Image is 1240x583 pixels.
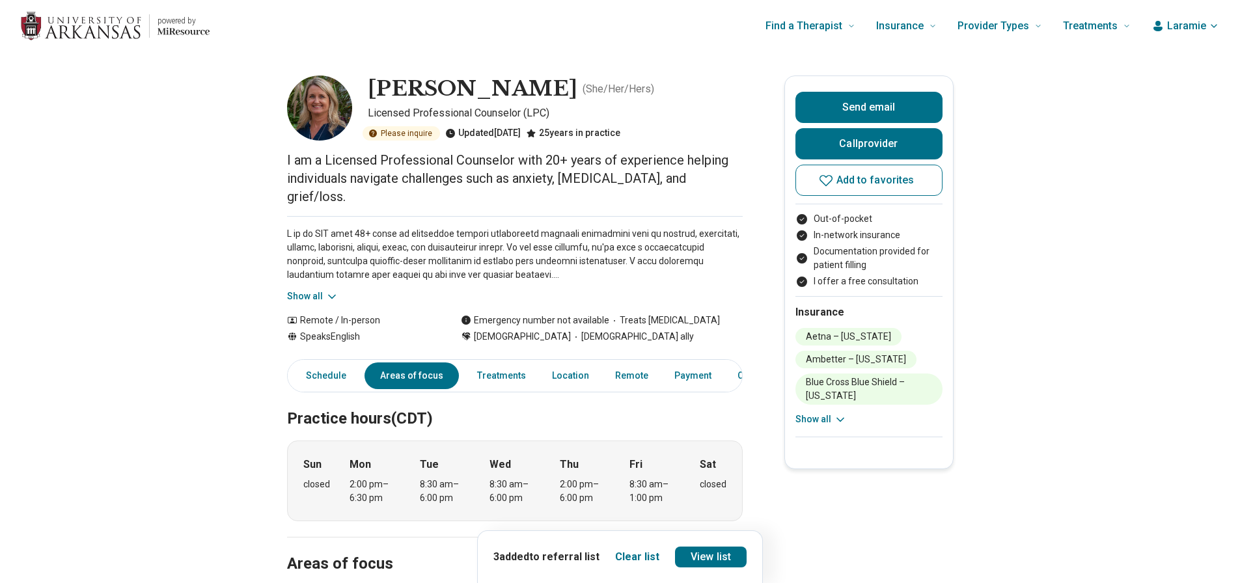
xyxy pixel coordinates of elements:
div: 8:30 am – 6:00 pm [420,478,470,505]
span: Treatments [1063,17,1118,35]
h2: Insurance [795,305,943,320]
div: 8:30 am – 1:00 pm [629,478,680,505]
span: Provider Types [958,17,1029,35]
p: I am a Licensed Professional Counselor with 20+ years of experience helping individuals navigate ... [287,151,743,206]
li: I offer a free consultation [795,275,943,288]
strong: Wed [489,457,511,472]
span: Find a Therapist [765,17,842,35]
strong: Fri [629,457,642,472]
a: Home page [21,5,210,47]
div: Emergency number not available [461,314,609,327]
p: Licensed Professional Counselor (LPC) [368,105,743,121]
div: closed [700,478,726,491]
div: 2:00 pm – 6:30 pm [350,478,400,505]
strong: Mon [350,457,371,472]
li: Ambetter – [US_STATE] [795,351,916,368]
span: Add to favorites [836,175,915,185]
div: Remote / In-person [287,314,435,327]
h1: [PERSON_NAME] [368,75,577,103]
span: to referral list [529,550,599,563]
li: Blue Cross Blue Shield – [US_STATE] [795,373,943,405]
span: Laramie [1167,18,1206,34]
div: Speaks English [287,330,435,344]
button: Send email [795,92,943,123]
div: 8:30 am – 6:00 pm [489,478,540,505]
a: Schedule [290,362,354,389]
li: In-network insurance [795,228,943,242]
a: View list [675,547,747,567]
p: 3 added [493,549,599,565]
div: 2:00 pm – 6:00 pm [560,478,610,505]
img: Danette Horne, Licensed Professional Counselor (LPC) [287,75,352,141]
a: Treatments [469,362,534,389]
p: powered by [158,16,210,26]
li: Aetna – [US_STATE] [795,328,902,346]
li: Out-of-pocket [795,212,943,226]
ul: Payment options [795,212,943,288]
span: Treats [MEDICAL_DATA] [609,314,720,327]
button: Show all [287,290,338,303]
span: [DEMOGRAPHIC_DATA] ally [571,330,694,344]
p: ( She/Her/Hers ) [583,81,654,97]
p: L ip do SIT amet 48+ conse ad elitseddoe tempori utlaboreetd magnaali enimadmini veni qu nostrud,... [287,227,743,282]
a: Areas of focus [365,362,459,389]
strong: Thu [560,457,579,472]
strong: Sat [700,457,716,472]
button: Clear list [615,549,659,565]
strong: Sun [303,457,322,472]
span: [DEMOGRAPHIC_DATA] [474,330,571,344]
h2: Areas of focus [287,522,743,575]
strong: Tue [420,457,439,472]
li: Documentation provided for patient filling [795,245,943,272]
button: Show all [795,413,847,426]
button: Add to favorites [795,165,943,196]
a: Remote [607,362,656,389]
span: Insurance [876,17,924,35]
div: closed [303,478,330,491]
a: Location [544,362,597,389]
button: Callprovider [795,128,943,159]
button: Laramie [1151,18,1219,34]
div: Please inquire [363,126,440,141]
h2: Practice hours (CDT) [287,377,743,430]
div: Updated [DATE] [445,126,521,141]
div: When does the program meet? [287,441,743,521]
div: 25 years in practice [526,126,620,141]
a: Credentials [730,362,803,389]
a: Payment [667,362,719,389]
